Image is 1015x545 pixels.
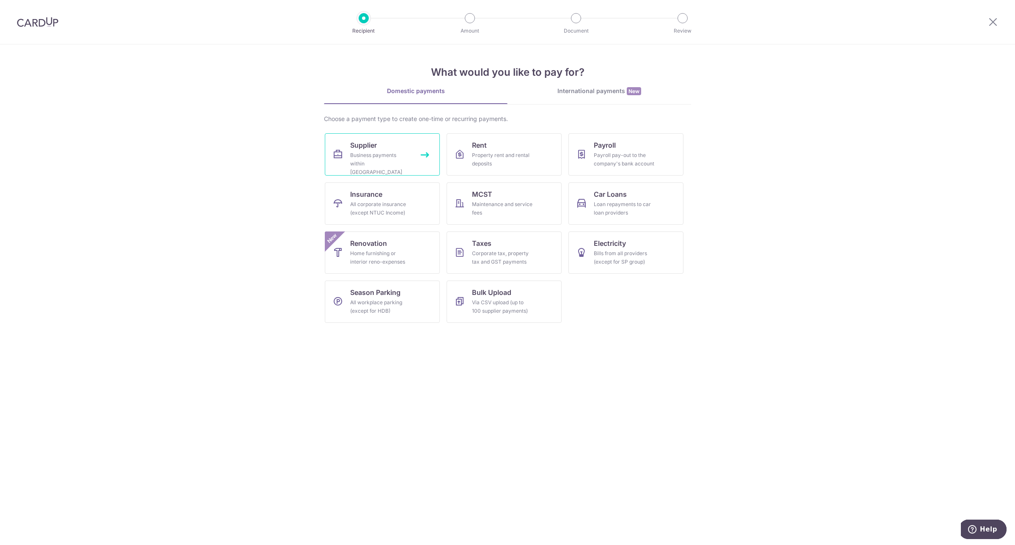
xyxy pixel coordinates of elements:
[324,87,507,95] div: Domestic payments
[447,182,562,225] a: MCSTMaintenance and service fees
[568,182,683,225] a: Car LoansLoan repayments to car loan providers
[350,151,411,176] div: Business payments within [GEOGRAPHIC_DATA]
[961,520,1007,541] iframe: Opens a widget where you can find more information
[472,298,533,315] div: Via CSV upload (up to 100 supplier payments)
[472,238,491,248] span: Taxes
[472,189,492,199] span: MCST
[325,133,440,176] a: SupplierBusiness payments within [GEOGRAPHIC_DATA]
[568,133,683,176] a: PayrollPayroll pay-out to the company's bank account
[472,151,533,168] div: Property rent and rental deposits
[447,231,562,274] a: TaxesCorporate tax, property tax and GST payments
[325,231,440,274] a: RenovationHome furnishing or interior reno-expensesNew
[350,140,377,150] span: Supplier
[472,140,487,150] span: Rent
[324,115,691,123] div: Choose a payment type to create one-time or recurring payments.
[594,238,626,248] span: Electricity
[507,87,691,96] div: International payments
[472,249,533,266] div: Corporate tax, property tax and GST payments
[350,200,411,217] div: All corporate insurance (except NTUC Income)
[19,6,36,14] span: Help
[594,249,655,266] div: Bills from all providers (except for SP group)
[447,133,562,176] a: RentProperty rent and rental deposits
[651,27,714,35] p: Review
[350,189,382,199] span: Insurance
[332,27,395,35] p: Recipient
[594,200,655,217] div: Loan repayments to car loan providers
[439,27,501,35] p: Amount
[594,140,616,150] span: Payroll
[325,281,440,323] a: Season ParkingAll workplace parking (except for HDB)
[324,65,691,80] h4: What would you like to pay for?
[350,238,387,248] span: Renovation
[568,231,683,274] a: ElectricityBills from all providers (except for SP group)
[472,200,533,217] div: Maintenance and service fees
[472,287,511,297] span: Bulk Upload
[350,249,411,266] div: Home furnishing or interior reno-expenses
[594,151,655,168] div: Payroll pay-out to the company's bank account
[325,182,440,225] a: InsuranceAll corporate insurance (except NTUC Income)
[325,231,339,245] span: New
[447,281,562,323] a: Bulk UploadVia CSV upload (up to 100 supplier payments)
[350,298,411,315] div: All workplace parking (except for HDB)
[350,287,401,297] span: Season Parking
[594,189,627,199] span: Car Loans
[627,87,641,95] span: New
[545,27,607,35] p: Document
[17,17,58,27] img: CardUp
